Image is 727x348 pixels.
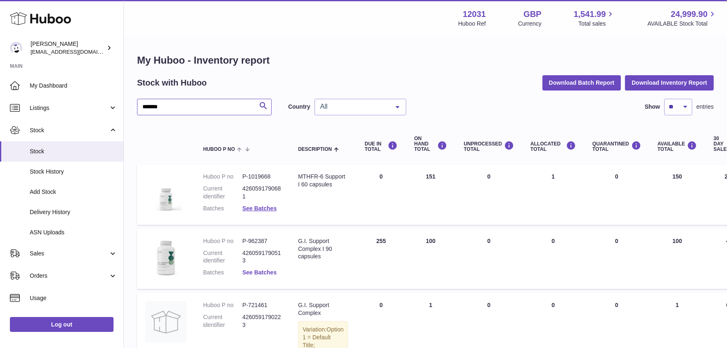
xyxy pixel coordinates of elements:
span: Total sales [578,20,615,28]
span: Stock [30,126,109,134]
dt: Batches [203,205,242,212]
dt: Current identifier [203,313,242,329]
label: Country [288,103,310,111]
div: ON HAND Total [414,136,447,153]
img: product image [145,301,187,343]
dt: Current identifier [203,249,242,265]
span: Description [298,147,332,152]
span: Huboo P no [203,147,235,152]
h1: My Huboo - Inventory report [137,54,714,67]
dd: 4260591790223 [242,313,282,329]
dd: P-1019668 [242,173,282,181]
span: AVAILABLE Stock Total [647,20,717,28]
a: See Batches [242,205,277,212]
a: Log out [10,317,114,332]
td: 0 [522,229,584,289]
td: 150 [649,164,706,225]
span: entries [696,103,714,111]
span: 0 [615,173,618,180]
strong: GBP [523,9,541,20]
div: AVAILABLE Total [658,141,697,152]
span: Stock History [30,168,117,176]
div: DUE IN TOTAL [365,141,398,152]
dd: 4260591790513 [242,249,282,265]
h2: Stock with Huboo [137,77,207,88]
div: [PERSON_NAME] [31,40,105,56]
strong: 12031 [463,9,486,20]
div: ALLOCATED Total [530,141,576,152]
span: Stock [30,148,117,155]
div: UNPROCESSED Total [464,141,514,152]
a: 24,999.90 AVAILABLE Stock Total [647,9,717,28]
td: 1 [522,164,584,225]
span: Orders [30,272,109,280]
a: 1,541.99 Total sales [574,9,616,28]
div: MTHFR-6 Support I 60 capsules [298,173,348,188]
span: My Dashboard [30,82,117,90]
td: 100 [649,229,706,289]
button: Download Inventory Report [625,75,714,90]
td: 151 [406,164,455,225]
td: 0 [455,229,522,289]
a: See Batches [242,269,277,276]
dd: P-721461 [242,301,282,309]
label: Show [645,103,660,111]
div: Huboo Ref [458,20,486,28]
span: 24,999.90 [671,9,708,20]
dd: 4260591790681 [242,185,282,200]
td: 100 [406,229,455,289]
dt: Current identifier [203,185,242,200]
span: All [318,102,389,111]
dt: Batches [203,269,242,276]
button: Download Batch Report [542,75,621,90]
div: QUARANTINED Total [592,141,641,152]
span: [EMAIL_ADDRESS][DOMAIN_NAME] [31,48,121,55]
div: G.I. Support Complex [298,301,348,317]
div: Currency [518,20,542,28]
span: Listings [30,104,109,112]
span: Sales [30,250,109,257]
span: ASN Uploads [30,229,117,236]
span: 1,541.99 [574,9,606,20]
dt: Huboo P no [203,173,242,181]
dt: Huboo P no [203,237,242,245]
span: Usage [30,294,117,302]
div: G.I. Support Complex I 90 capsules [298,237,348,261]
span: 0 [615,302,618,308]
dd: P-962387 [242,237,282,245]
img: admin@makewellforyou.com [10,42,22,54]
span: Delivery History [30,208,117,216]
img: product image [145,173,187,214]
td: 0 [356,164,406,225]
img: product image [145,237,187,279]
td: 255 [356,229,406,289]
span: 0 [615,238,618,244]
span: Add Stock [30,188,117,196]
td: 0 [455,164,522,225]
dt: Huboo P no [203,301,242,309]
